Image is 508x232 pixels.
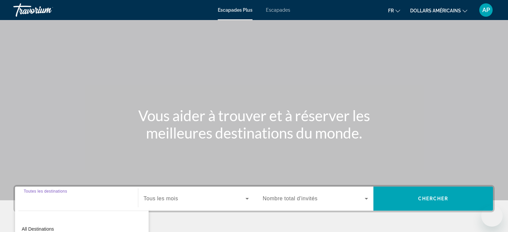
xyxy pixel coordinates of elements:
[218,7,252,13] a: Escapades Plus
[418,196,449,201] span: Chercher
[263,196,318,201] span: Nombre total d'invités
[477,3,495,17] button: Menu utilisateur
[13,1,80,19] a: Travorium
[410,6,467,15] button: Changer de devise
[266,7,290,13] a: Escapades
[22,226,54,232] span: All destinations
[388,8,394,13] font: fr
[15,187,493,211] div: Widget de recherche
[410,8,461,13] font: dollars américains
[129,107,379,142] h1: Vous aider à trouver et à réserver les meilleures destinations du monde.
[24,189,67,193] span: Toutes les destinations
[373,187,493,211] button: Chercher
[388,6,400,15] button: Changer de langue
[482,6,490,13] font: AP
[481,205,503,227] iframe: Bouton de lancement de la fenêtre de messagerie
[144,196,178,201] span: Tous les mois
